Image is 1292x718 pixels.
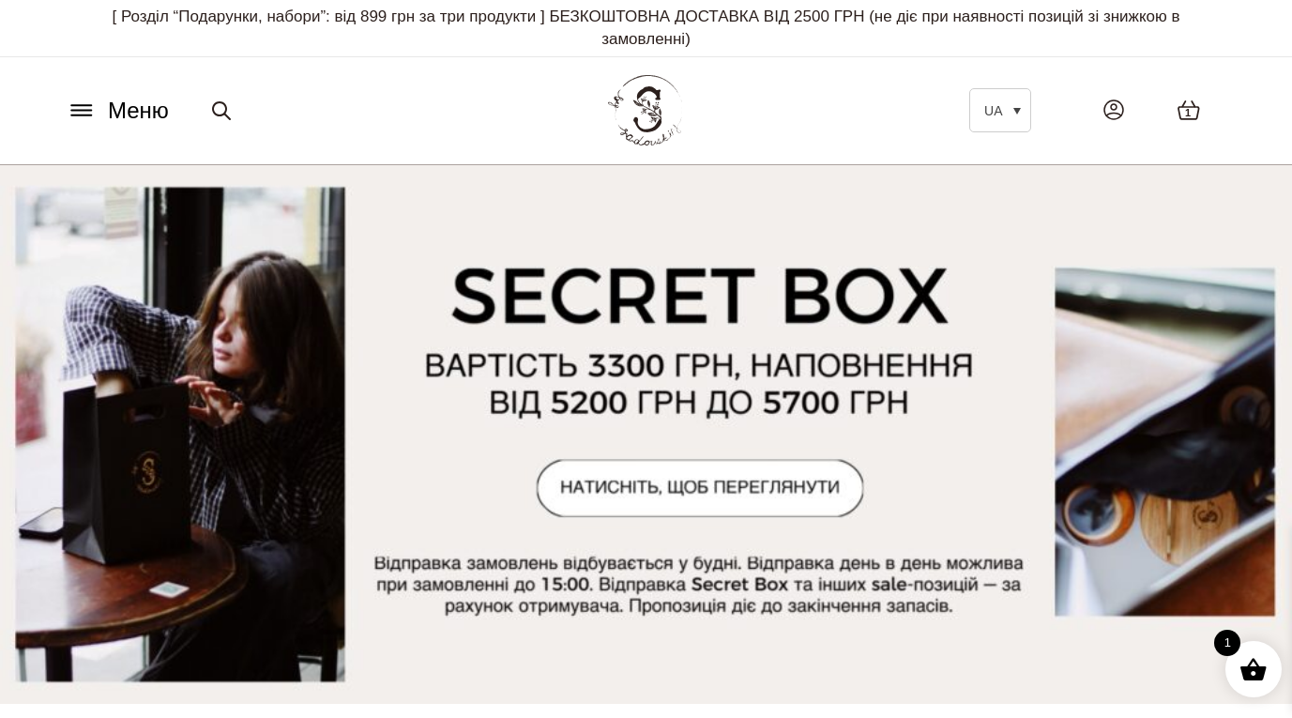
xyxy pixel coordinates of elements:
[1214,630,1240,656] span: 1
[608,75,683,145] img: BY SADOVSKIY
[108,94,169,128] span: Меню
[1185,105,1191,121] span: 1
[984,103,1002,118] span: UA
[1158,81,1220,140] a: 1
[969,88,1031,132] a: UA
[61,93,175,129] button: Меню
